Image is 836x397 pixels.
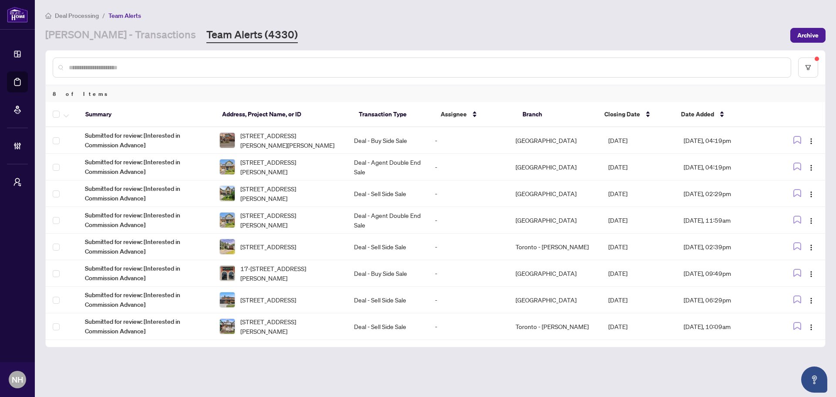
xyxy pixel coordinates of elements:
button: Logo [804,133,818,147]
td: [DATE] [601,154,677,180]
img: Logo [808,271,815,278]
td: [GEOGRAPHIC_DATA] [509,127,601,154]
td: Deal - Agent Double End Sale [347,154,428,180]
td: [DATE] [601,180,677,207]
img: thumbnail-img [220,186,235,201]
th: Summary [78,102,215,127]
li: / [102,10,105,20]
span: [STREET_ADDRESS][PERSON_NAME] [240,157,340,176]
td: - [428,260,509,287]
td: - [428,180,509,207]
img: thumbnail-img [220,239,235,254]
td: [GEOGRAPHIC_DATA] [509,207,601,234]
td: Deal - Buy Side Sale [347,260,428,287]
td: [DATE], 04:19pm [677,127,774,154]
button: Logo [804,160,818,174]
img: thumbnail-img [220,266,235,281]
span: Archive [797,28,819,42]
td: [DATE], 09:49pm [677,260,774,287]
th: Closing Date [597,102,674,127]
td: [DATE] [601,207,677,234]
span: Submitted for review: [Interested in Commission Advance] [85,237,206,256]
img: Logo [808,244,815,251]
img: thumbnail-img [220,159,235,174]
a: [PERSON_NAME] - Transactions [45,27,196,43]
img: Logo [808,217,815,224]
span: Submitted for review: [Interested in Commission Advance] [85,290,206,309]
span: Team Alerts [108,12,141,20]
img: Logo [808,324,815,331]
a: Team Alerts (4330) [206,27,298,43]
div: 8 of Items [46,85,825,102]
span: Submitted for review: [Interested in Commission Advance] [85,157,206,176]
img: thumbnail-img [220,133,235,148]
td: - [428,313,509,340]
td: [DATE] [601,127,677,154]
span: Submitted for review: [Interested in Commission Advance] [85,317,206,336]
span: NH [12,373,23,386]
span: user-switch [13,178,22,187]
td: [DATE], 06:29pm [677,287,774,313]
button: filter [798,58,818,78]
img: Logo [808,297,815,304]
td: [GEOGRAPHIC_DATA] [509,180,601,207]
td: - [428,207,509,234]
span: filter [805,64,811,71]
th: Assignee [434,102,516,127]
img: thumbnail-img [220,213,235,227]
td: [DATE], 02:29pm [677,180,774,207]
span: Submitted for review: [Interested in Commission Advance] [85,131,206,150]
td: - [428,287,509,313]
span: Submitted for review: [Interested in Commission Advance] [85,184,206,203]
span: [STREET_ADDRESS] [240,242,296,251]
img: thumbnail-img [220,319,235,334]
td: [GEOGRAPHIC_DATA] [509,260,601,287]
th: Transaction Type [352,102,434,127]
button: Logo [804,266,818,280]
td: [DATE] [601,260,677,287]
img: logo [7,7,28,23]
img: Logo [808,191,815,198]
span: [STREET_ADDRESS][PERSON_NAME][PERSON_NAME] [240,131,340,150]
td: - [428,154,509,180]
span: Closing Date [604,109,640,119]
span: [STREET_ADDRESS] [240,295,296,305]
td: [GEOGRAPHIC_DATA] [509,154,601,180]
th: Branch [516,102,597,127]
td: Deal - Sell Side Sale [347,313,428,340]
td: Deal - Sell Side Sale [347,234,428,260]
td: [DATE] [601,234,677,260]
span: home [45,13,51,19]
td: Toronto - [PERSON_NAME] [509,313,601,340]
td: Deal - Agent Double End Sale [347,207,428,234]
button: Archive [790,28,826,43]
td: [DATE] [601,313,677,340]
span: Date Added [681,109,714,119]
td: [GEOGRAPHIC_DATA] [509,287,601,313]
td: [DATE], 10:09am [677,313,774,340]
span: [STREET_ADDRESS][PERSON_NAME] [240,317,340,336]
th: Date Added [674,102,772,127]
button: Logo [804,319,818,333]
img: Logo [808,138,815,145]
button: Logo [804,240,818,254]
span: 17-[STREET_ADDRESS][PERSON_NAME] [240,264,340,283]
span: Assignee [441,109,467,119]
button: Open asap [801,366,827,393]
td: Deal - Buy Side Sale [347,127,428,154]
img: Logo [808,164,815,171]
td: [DATE], 04:19pm [677,154,774,180]
td: Deal - Sell Side Sale [347,287,428,313]
button: Logo [804,213,818,227]
td: - [428,127,509,154]
td: [DATE], 11:59am [677,207,774,234]
span: Submitted for review: [Interested in Commission Advance] [85,210,206,230]
td: Deal - Sell Side Sale [347,180,428,207]
span: Submitted for review: [Interested in Commission Advance] [85,264,206,283]
button: Logo [804,293,818,307]
td: [DATE], 02:39pm [677,234,774,260]
span: Deal Processing [55,12,99,20]
span: [STREET_ADDRESS][PERSON_NAME] [240,210,340,230]
img: thumbnail-img [220,292,235,307]
td: [DATE] [601,287,677,313]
